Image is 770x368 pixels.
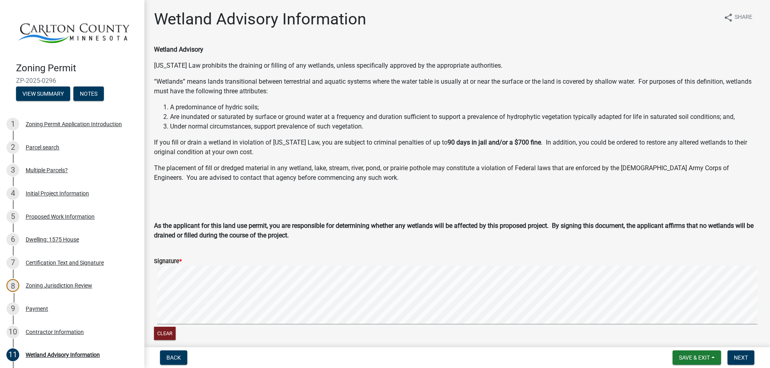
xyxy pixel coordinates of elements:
[6,210,19,223] div: 5
[26,352,100,358] div: Wetland Advisory Information
[26,214,95,219] div: Proposed Work Information
[26,283,92,288] div: Zoning Jurisdiction Review
[16,77,128,84] span: ZP-2025-0296
[723,13,733,22] i: share
[73,91,104,98] wm-modal-confirm: Notes
[154,46,203,53] strong: Wetland Advisory
[734,354,748,361] span: Next
[6,118,19,131] div: 1
[154,163,760,183] p: The placement of fill or dredged material in any wetland, lake, stream, river, pond, or prairie p...
[6,141,19,154] div: 2
[154,138,760,157] p: If you fill or drain a wetland in violation of [US_STATE] Law, you are subject to criminal penalt...
[166,354,181,361] span: Back
[26,306,48,312] div: Payment
[170,103,760,112] li: A predominance of hydric soils;
[6,164,19,177] div: 3
[679,354,710,361] span: Save & Exit
[73,86,104,101] button: Notes
[6,279,19,292] div: 8
[160,350,187,365] button: Back
[16,62,138,74] h4: Zoning Permit
[717,10,759,25] button: shareShare
[26,167,68,173] div: Multiple Parcels?
[26,191,89,196] div: Initial Project Information
[154,77,760,96] p: “Wetlands” means lands transitional between terrestrial and aquatic systems where the water table...
[154,222,754,239] strong: As the applicant for this land use permit, you are responsible for determining whether any wetlan...
[6,302,19,315] div: 9
[26,237,79,242] div: Dwelling: 1575 House
[6,187,19,200] div: 4
[154,259,182,264] label: Signature
[170,122,760,131] li: Under normal circumstances, support prevalence of such vegetation.
[154,327,176,340] button: Clear
[154,61,760,70] p: [US_STATE] Law prohibits the draining or filling of any wetlands, unless specifically approved by...
[16,86,70,101] button: View Summary
[26,121,122,127] div: Zoning Permit Application Introduction
[6,348,19,361] div: 11
[6,326,19,338] div: 10
[727,350,754,365] button: Next
[16,8,132,54] img: Carlton County, Minnesota
[6,256,19,269] div: 7
[448,139,541,146] strong: 90 days in jail and/or a $700 fine
[170,112,760,122] li: Are inundated or saturated by surface or ground water at a frequency and duration sufficient to s...
[154,10,366,29] h1: Wetland Advisory Information
[6,233,19,246] div: 6
[26,260,104,265] div: Certification Text and Signature
[26,329,84,335] div: Contractor Information
[16,91,70,98] wm-modal-confirm: Summary
[735,13,752,22] span: Share
[26,145,59,150] div: Parcel search
[673,350,721,365] button: Save & Exit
